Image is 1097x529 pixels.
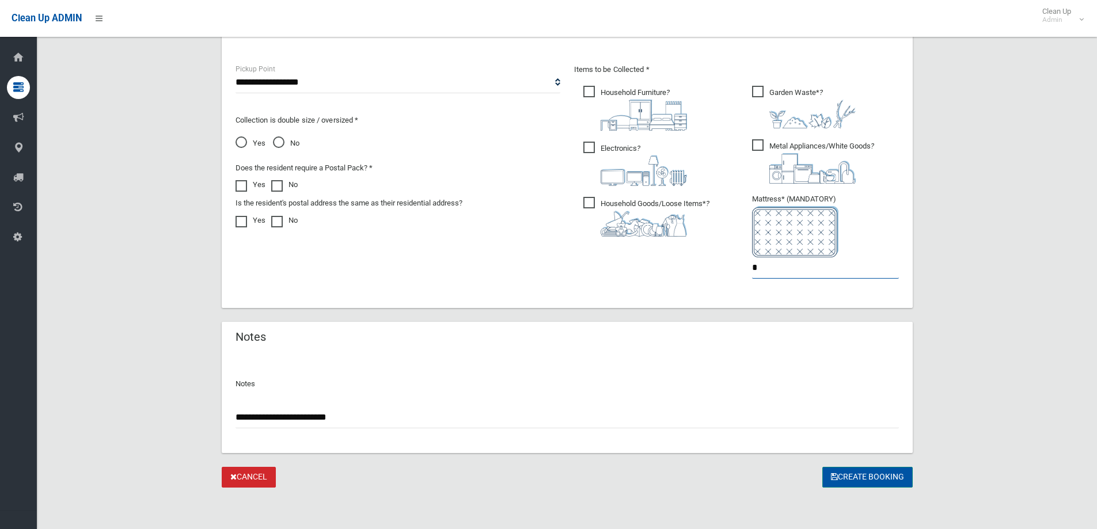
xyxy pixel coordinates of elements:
[769,153,856,184] img: 36c1b0289cb1767239cdd3de9e694f19.png
[752,86,856,128] span: Garden Waste*
[222,467,276,488] a: Cancel
[222,326,280,348] header: Notes
[236,113,560,127] p: Collection is double size / oversized *
[601,211,687,237] img: b13cc3517677393f34c0a387616ef184.png
[574,63,899,77] p: Items to be Collected *
[822,467,913,488] button: Create Booking
[752,195,899,257] span: Mattress* (MANDATORY)
[583,197,709,237] span: Household Goods/Loose Items*
[12,13,82,24] span: Clean Up ADMIN
[236,377,899,391] p: Notes
[271,214,298,227] label: No
[236,214,265,227] label: Yes
[1037,7,1083,24] span: Clean Up
[273,136,299,150] span: No
[1042,16,1071,24] small: Admin
[752,206,838,257] img: e7408bece873d2c1783593a074e5cb2f.png
[769,88,856,128] i: ?
[601,155,687,186] img: 394712a680b73dbc3d2a6a3a7ffe5a07.png
[236,136,265,150] span: Yes
[601,144,687,186] i: ?
[601,88,687,131] i: ?
[236,161,373,175] label: Does the resident require a Postal Pack? *
[601,100,687,131] img: aa9efdbe659d29b613fca23ba79d85cb.png
[236,178,265,192] label: Yes
[769,142,874,184] i: ?
[769,100,856,128] img: 4fd8a5c772b2c999c83690221e5242e0.png
[601,199,709,237] i: ?
[271,178,298,192] label: No
[236,196,462,210] label: Is the resident's postal address the same as their residential address?
[583,86,687,131] span: Household Furniture
[752,139,874,184] span: Metal Appliances/White Goods
[583,142,687,186] span: Electronics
